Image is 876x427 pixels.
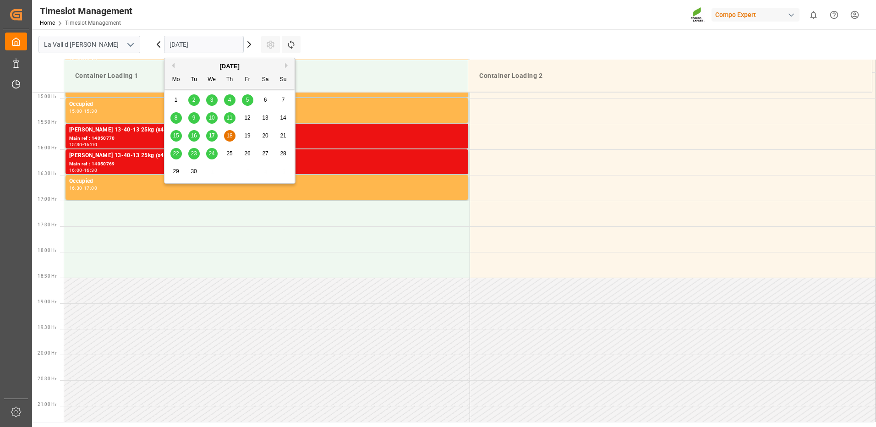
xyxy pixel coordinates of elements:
div: Choose Thursday, September 18th, 2025 [224,130,235,142]
div: Main ref : 14050769 [69,160,465,168]
div: We [206,74,218,86]
div: Choose Wednesday, September 3rd, 2025 [206,94,218,106]
span: 20:00 Hr [38,350,56,356]
div: Choose Thursday, September 11th, 2025 [224,112,235,124]
span: 14 [280,115,286,121]
button: Compo Expert [712,6,803,23]
span: 26 [244,150,250,157]
span: 11 [226,115,232,121]
div: Choose Saturday, September 20th, 2025 [260,130,271,142]
span: 17 [208,132,214,139]
div: 16:30 [69,186,82,190]
span: 29 [173,168,179,175]
div: Choose Tuesday, September 23rd, 2025 [188,148,200,159]
div: Sa [260,74,271,86]
div: Choose Friday, September 19th, 2025 [242,130,253,142]
div: Choose Sunday, September 28th, 2025 [278,148,289,159]
span: 16 [191,132,197,139]
button: show 0 new notifications [803,5,824,25]
div: Choose Monday, September 29th, 2025 [170,166,182,177]
div: Main ref : 14050770 [69,135,465,142]
div: 15:00 [69,109,82,113]
button: Previous Month [169,63,175,68]
div: Choose Tuesday, September 16th, 2025 [188,130,200,142]
div: Choose Saturday, September 13th, 2025 [260,112,271,124]
div: month 2025-09 [167,91,292,181]
div: 16:00 [84,142,97,147]
div: Choose Tuesday, September 30th, 2025 [188,166,200,177]
span: 19:30 Hr [38,325,56,330]
div: - [82,168,84,172]
div: Choose Sunday, September 14th, 2025 [278,112,289,124]
span: 9 [192,115,196,121]
div: Th [224,74,235,86]
span: 17:30 Hr [38,222,56,227]
span: 7 [282,97,285,103]
span: 3 [210,97,214,103]
span: 21:00 Hr [38,402,56,407]
span: 30 [191,168,197,175]
span: 16:00 Hr [38,145,56,150]
div: - [82,142,84,147]
span: 27 [262,150,268,157]
div: [DATE] [164,62,295,71]
div: Choose Saturday, September 27th, 2025 [260,148,271,159]
span: 15:00 Hr [38,94,56,99]
div: Choose Wednesday, September 10th, 2025 [206,112,218,124]
div: Occupied [69,100,465,109]
div: Container Loading 1 [71,67,460,84]
span: 13 [262,115,268,121]
span: 18:30 Hr [38,274,56,279]
div: Choose Wednesday, September 17th, 2025 [206,130,218,142]
div: Choose Thursday, September 25th, 2025 [224,148,235,159]
button: Next Month [285,63,290,68]
div: [PERSON_NAME] 13-40-13 25kg (x48) BR [69,151,465,160]
input: DD.MM.YYYY [164,36,244,53]
div: Choose Friday, September 26th, 2025 [242,148,253,159]
span: 25 [226,150,232,157]
div: Choose Tuesday, September 2nd, 2025 [188,94,200,106]
div: Fr [242,74,253,86]
div: Choose Sunday, September 21st, 2025 [278,130,289,142]
div: 17:00 [84,186,97,190]
a: Home [40,20,55,26]
span: 23 [191,150,197,157]
div: - [82,109,84,113]
span: 19:00 Hr [38,299,56,304]
span: 20 [262,132,268,139]
div: Choose Monday, September 22nd, 2025 [170,148,182,159]
div: Choose Thursday, September 4th, 2025 [224,94,235,106]
span: 6 [264,97,267,103]
button: open menu [123,38,137,52]
div: Choose Monday, September 8th, 2025 [170,112,182,124]
input: Type to search/select [38,36,140,53]
span: 12 [244,115,250,121]
div: Su [278,74,289,86]
span: 21 [280,132,286,139]
span: 4 [228,97,231,103]
div: Choose Friday, September 12th, 2025 [242,112,253,124]
span: 1 [175,97,178,103]
div: Tu [188,74,200,86]
div: Container Loading 2 [476,67,865,84]
span: 8 [175,115,178,121]
div: 15:30 [84,109,97,113]
div: [PERSON_NAME] 13-40-13 25kg (x48) BR [69,126,465,135]
span: 18 [226,132,232,139]
div: 16:00 [69,168,82,172]
span: 22 [173,150,179,157]
span: 15 [173,132,179,139]
div: Choose Friday, September 5th, 2025 [242,94,253,106]
div: 16:30 [84,168,97,172]
div: Choose Monday, September 15th, 2025 [170,130,182,142]
div: Choose Tuesday, September 9th, 2025 [188,112,200,124]
button: Help Center [824,5,844,25]
div: Compo Expert [712,8,799,22]
div: Mo [170,74,182,86]
img: Screenshot%202023-09-29%20at%2010.02.21.png_1712312052.png [690,7,705,23]
div: Choose Saturday, September 6th, 2025 [260,94,271,106]
span: 16:30 Hr [38,171,56,176]
span: 10 [208,115,214,121]
span: 5 [246,97,249,103]
div: Choose Sunday, September 7th, 2025 [278,94,289,106]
